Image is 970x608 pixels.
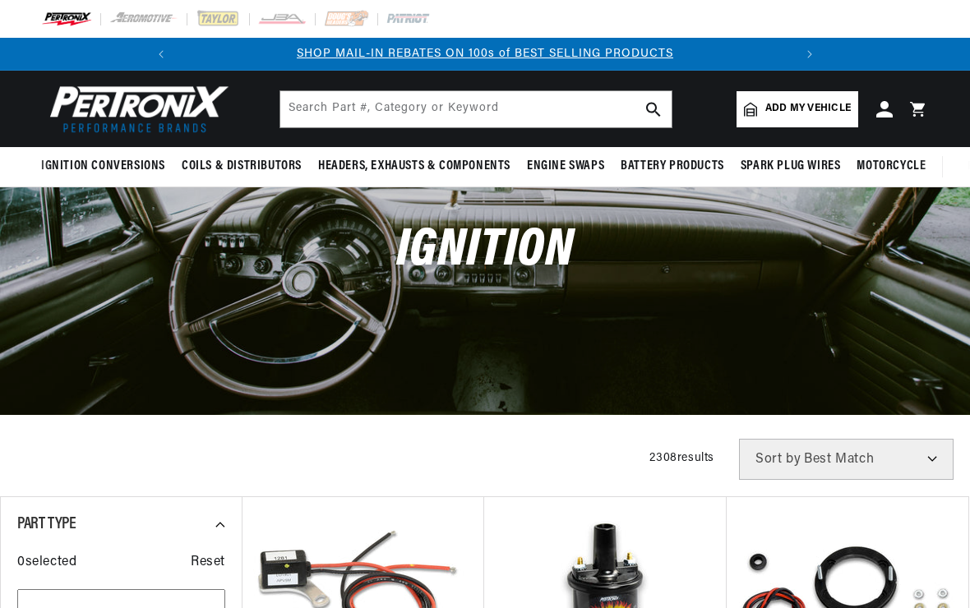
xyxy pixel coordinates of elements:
span: Ignition [396,224,575,278]
div: Announcement [178,45,793,63]
span: Spark Plug Wires [741,158,841,175]
summary: Headers, Exhausts & Components [310,147,519,186]
summary: Coils & Distributors [173,147,310,186]
span: Sort by [755,453,801,466]
div: 1 of 2 [178,45,793,63]
span: Coils & Distributors [182,158,302,175]
button: search button [635,91,672,127]
span: Ignition Conversions [41,158,165,175]
span: 2308 results [649,452,714,464]
select: Sort by [739,439,954,480]
summary: Motorcycle [848,147,934,186]
span: Part Type [17,516,76,532]
a: SHOP MAIL-IN REBATES ON 100s of BEST SELLING PRODUCTS [297,48,673,60]
summary: Battery Products [612,147,732,186]
span: Engine Swaps [527,158,604,175]
button: Translation missing: en.sections.announcements.previous_announcement [145,38,178,71]
summary: Ignition Conversions [41,147,173,186]
span: Headers, Exhausts & Components [318,158,510,175]
span: 0 selected [17,552,76,573]
a: Add my vehicle [737,91,858,127]
input: Search Part #, Category or Keyword [280,91,672,127]
span: Reset [191,552,225,573]
img: Pertronix [41,81,230,137]
span: Motorcycle [857,158,926,175]
span: Battery Products [621,158,724,175]
span: Add my vehicle [765,101,851,117]
summary: Spark Plug Wires [732,147,849,186]
button: Translation missing: en.sections.announcements.next_announcement [793,38,826,71]
summary: Engine Swaps [519,147,612,186]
